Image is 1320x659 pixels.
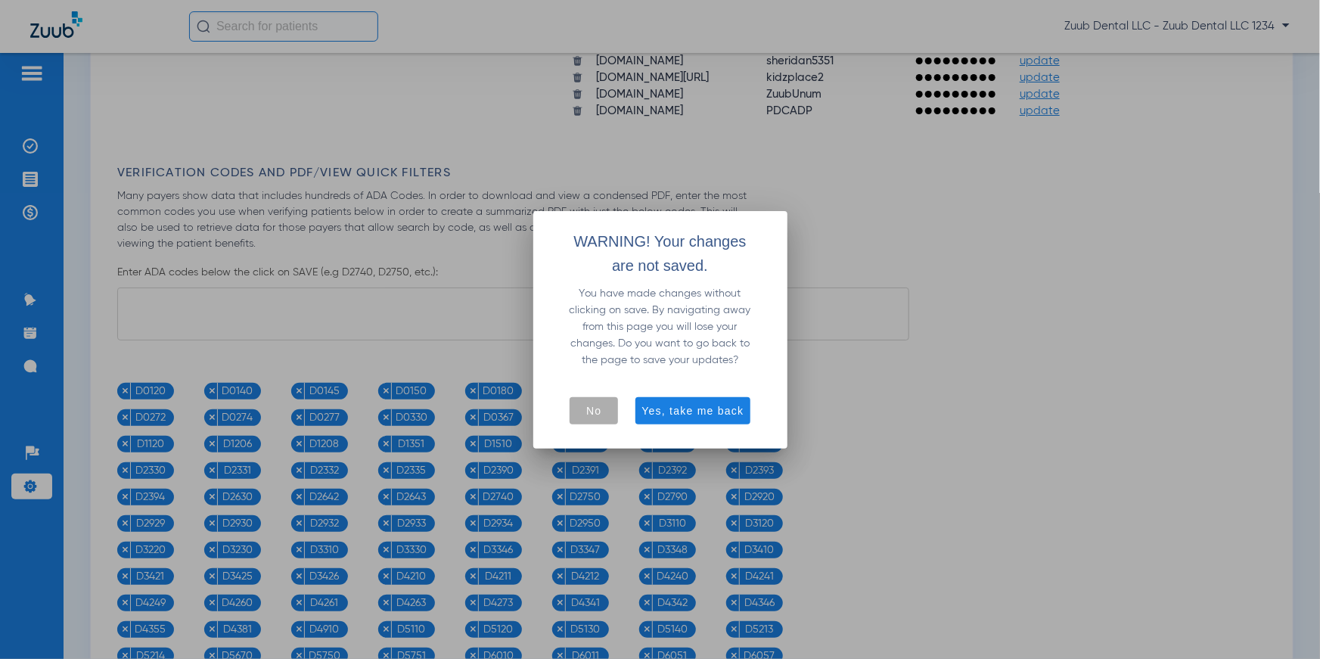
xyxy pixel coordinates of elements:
span: No [586,403,601,418]
button: Yes, take me back [635,397,750,424]
span: Yes, take me back [641,403,744,418]
p: You have made changes without clicking on save. By navigating away from this page you will lose y... [570,285,751,368]
h1: WARNING! Your changes are not saved. [551,229,769,278]
iframe: Chat Widget [1244,586,1320,659]
button: No [570,397,618,424]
